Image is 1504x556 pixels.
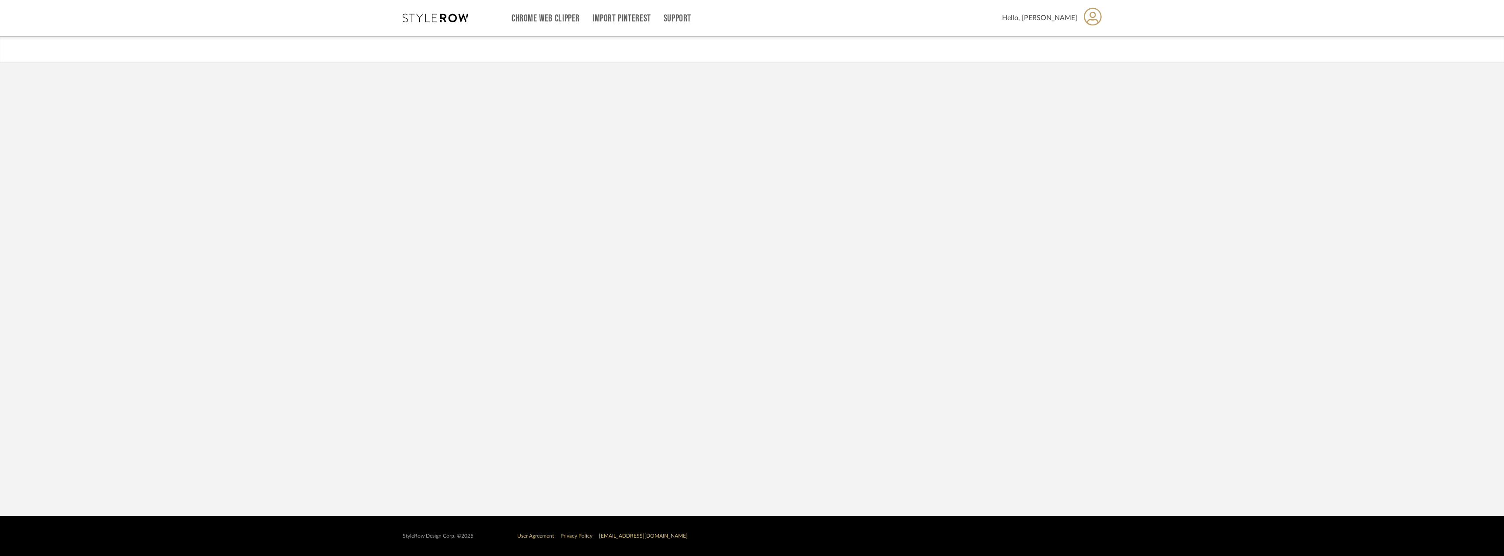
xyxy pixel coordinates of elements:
[517,533,554,539] a: User Agreement
[592,15,651,22] a: Import Pinterest
[561,533,592,539] a: Privacy Policy
[403,533,473,539] div: StyleRow Design Corp. ©2025
[512,15,580,22] a: Chrome Web Clipper
[1002,13,1077,23] span: Hello, [PERSON_NAME]
[599,533,688,539] a: [EMAIL_ADDRESS][DOMAIN_NAME]
[664,15,691,22] a: Support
